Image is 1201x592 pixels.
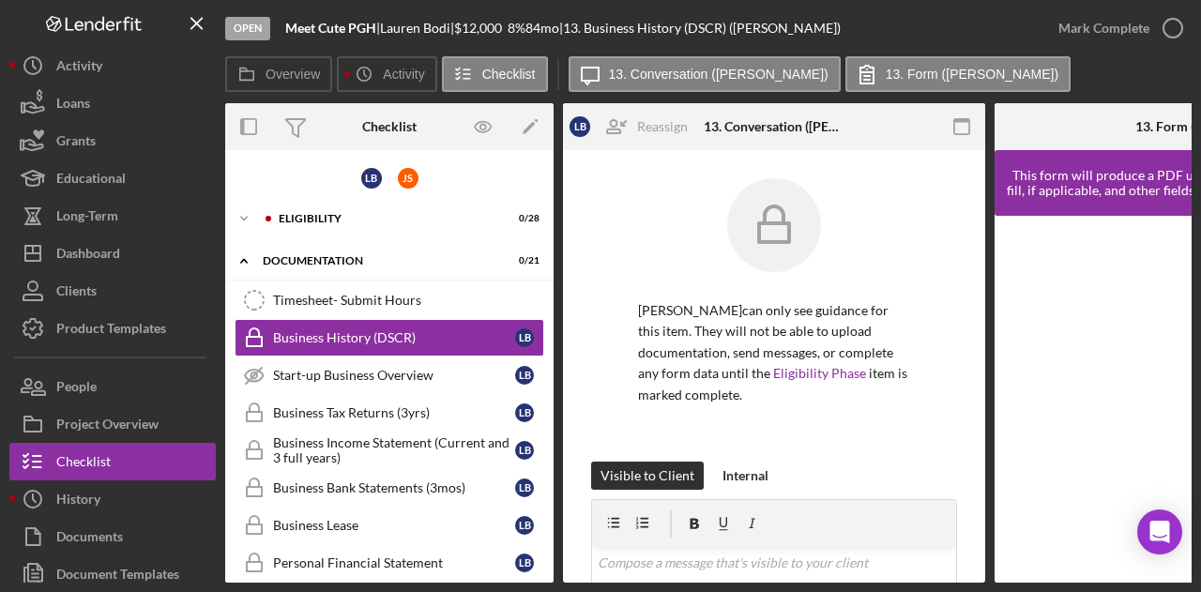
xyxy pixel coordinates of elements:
div: Mark Complete [1058,9,1149,47]
button: LBReassign [560,108,707,145]
div: L B [515,403,534,422]
div: Product Templates [56,310,166,352]
button: Project Overview [9,405,216,443]
a: Business Bank Statements (3mos)LB [235,469,544,507]
div: Start-up Business Overview [273,368,515,383]
div: Personal Financial Statement [273,555,515,570]
div: Eligibility [279,213,493,224]
div: Long-Term [56,197,118,239]
label: Activity [383,67,424,82]
div: Checklist [56,443,111,485]
a: Business Income Statement (Current and 3 full years)LB [235,432,544,469]
div: Business Bank Statements (3mos) [273,480,515,495]
button: Clients [9,272,216,310]
div: Educational [56,159,126,202]
div: Project Overview [56,405,159,448]
div: Activity [56,47,102,89]
div: Documents [56,518,123,560]
label: Checklist [482,67,536,82]
button: 13. Conversation ([PERSON_NAME]) [569,56,841,92]
span: $12,000 [454,20,502,36]
div: 8 % [508,21,525,36]
button: Mark Complete [1040,9,1192,47]
div: J S [398,168,418,189]
button: Grants [9,122,216,159]
label: 13. Form ([PERSON_NAME]) [886,67,1058,82]
button: Checklist [442,56,548,92]
div: 0 / 21 [506,255,540,266]
div: L B [515,516,534,535]
div: Open Intercom Messenger [1137,509,1182,554]
div: Dashboard [56,235,120,277]
button: Dashboard [9,235,216,272]
div: People [56,368,97,410]
div: L B [515,441,534,460]
div: Business Lease [273,518,515,533]
label: 13. Conversation ([PERSON_NAME]) [609,67,829,82]
p: [PERSON_NAME] can only see guidance for this item. They will not be able to upload documentation,... [638,300,910,405]
div: History [56,480,100,523]
div: 13. Conversation ([PERSON_NAME]) [704,119,844,134]
div: Loans [56,84,90,127]
div: L B [515,478,534,497]
div: L B [515,554,534,572]
div: L B [570,116,590,137]
label: Overview [266,67,320,82]
div: Checklist [362,119,417,134]
button: People [9,368,216,405]
div: documentation [263,255,493,266]
button: Long-Term [9,197,216,235]
a: Personal Financial StatementLB [235,544,544,582]
div: Lauren Bodi | [380,21,454,36]
div: Visible to Client [600,462,694,490]
button: Activity [9,47,216,84]
div: Open [225,17,270,40]
button: Product Templates [9,310,216,347]
div: Grants [56,122,96,164]
div: Business Tax Returns (3yrs) [273,405,515,420]
div: Clients [56,272,97,314]
div: Business Income Statement (Current and 3 full years) [273,435,515,465]
button: Overview [225,56,332,92]
a: Eligibility Phase [773,365,866,381]
div: L B [515,366,534,385]
button: Checklist [9,443,216,480]
button: Educational [9,159,216,197]
div: Reassign [637,108,688,145]
button: Loans [9,84,216,122]
button: Internal [713,462,778,490]
button: Visible to Client [591,462,704,490]
div: Internal [722,462,768,490]
a: Business Tax Returns (3yrs)LB [235,394,544,432]
button: History [9,480,216,518]
a: Business History (DSCR)LB [235,319,544,357]
a: Business LeaseLB [235,507,544,544]
div: Business History (DSCR) [273,330,515,345]
div: | [285,21,380,36]
button: 13. Form ([PERSON_NAME]) [845,56,1071,92]
div: L B [361,168,382,189]
div: L B [515,328,534,347]
button: Documents [9,518,216,555]
a: Timesheet- Submit Hours [235,281,544,319]
div: | 13. Business History (DSCR) ([PERSON_NAME]) [559,21,841,36]
button: Activity [337,56,436,92]
b: Meet Cute PGH [285,20,376,36]
a: Start-up Business OverviewLB [235,357,544,394]
div: 84 mo [525,21,559,36]
div: Timesheet- Submit Hours [273,293,543,308]
div: 0 / 28 [506,213,540,224]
